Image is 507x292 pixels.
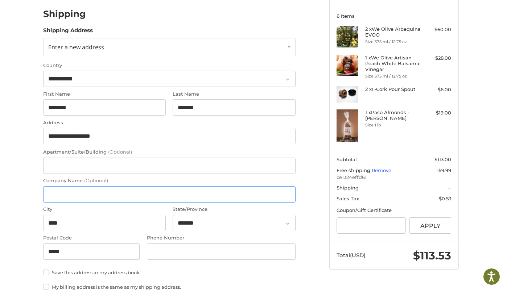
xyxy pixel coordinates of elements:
[422,109,451,117] div: $19.00
[365,55,421,72] h4: 1 x We Olive Artisan Peach White Balsamic Vinegar
[422,26,451,33] div: $60.00
[337,13,451,19] h3: 6 Items
[43,149,296,156] label: Apartment/Suite/Building
[173,206,295,213] label: State/Province
[409,217,452,234] button: Apply
[437,167,451,173] span: -$9.99
[422,86,451,93] div: $6.00
[365,39,421,45] li: Size 375 ml / 12.75 oz
[448,185,451,191] span: --
[365,26,421,38] h4: 2 x We Olive Arbequina EVOO
[43,270,296,275] label: Save this address in my address book.
[43,8,86,20] h2: Shipping
[84,178,108,183] small: (Optional)
[337,207,451,214] div: Coupon/Gift Certificate
[337,252,366,259] span: Total (USD)
[365,86,421,92] h4: 2 x T-Cork Pour Spout
[43,119,296,126] label: Address
[43,62,296,69] label: Country
[108,149,132,155] small: (Optional)
[48,43,104,51] span: Enter a new address
[43,206,166,213] label: City
[43,234,140,242] label: Postal Code
[413,249,451,262] span: $113.53
[337,157,357,162] span: Subtotal
[10,11,82,17] p: We're away right now. Please check back later!
[147,234,296,242] label: Phone Number
[439,196,451,201] span: $0.53
[337,217,406,234] input: Gift Certificate or Coupon Code
[43,284,296,290] label: My billing address is the same as my shipping address.
[434,157,451,162] span: $113.00
[337,196,359,201] span: Sales Tax
[365,73,421,79] li: Size 375 ml / 12.75 oz
[173,91,295,98] label: Last Name
[337,167,372,173] span: Free shipping
[372,167,391,173] a: Remove
[83,9,92,18] button: Open LiveChat chat widget
[365,122,421,128] li: Size 1 lb
[43,91,166,98] label: First Name
[43,177,296,184] label: Company Name
[43,26,93,38] legend: Shipping Address
[365,109,421,121] h4: 1 x Paso Almonds - [PERSON_NAME]
[337,174,451,181] span: ce1324effd61
[337,185,359,191] span: Shipping
[422,55,451,62] div: $28.00
[43,38,296,56] a: Enter or select a different address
